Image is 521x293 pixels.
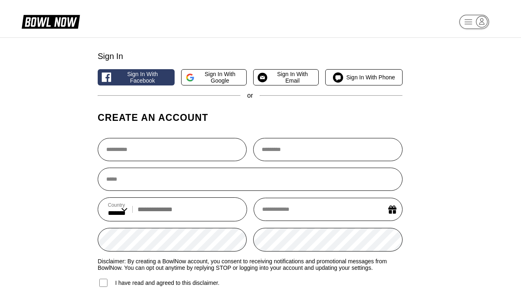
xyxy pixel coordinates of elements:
[346,74,395,81] span: Sign in with Phone
[98,92,403,99] div: or
[181,69,247,85] button: Sign in with Google
[108,202,127,208] label: Country
[98,278,219,288] label: I have read and agreed to this disclaimer.
[253,69,319,85] button: Sign in with Email
[98,112,403,123] h1: Create an account
[198,71,242,84] span: Sign in with Google
[98,258,403,271] label: Disclaimer: By creating a BowlNow account, you consent to receiving notifications and promotional...
[99,279,107,287] input: I have read and agreed to this disclaimer.
[325,69,402,85] button: Sign in with Phone
[114,71,170,84] span: Sign in with Facebook
[98,69,175,85] button: Sign in with Facebook
[98,52,403,61] div: Sign In
[271,71,315,84] span: Sign in with Email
